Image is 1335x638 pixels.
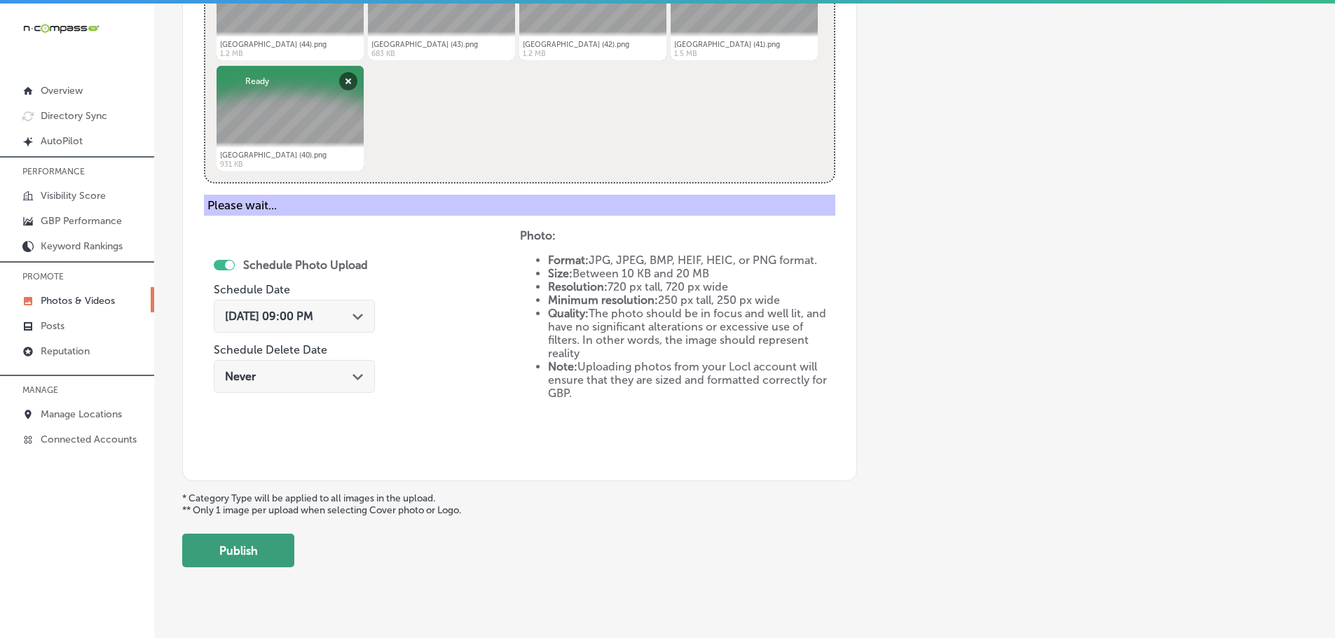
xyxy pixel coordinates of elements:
[41,190,106,202] p: Visibility Score
[548,307,589,320] strong: Quality:
[548,280,608,293] strong: Resolution:
[548,307,836,360] li: The photo should be in focus and well lit, and have no significant alterations or excessive use o...
[41,215,122,227] p: GBP Performance
[41,110,107,122] p: Directory Sync
[520,229,556,242] strong: Photo:
[182,534,294,567] button: Publish
[225,370,256,383] span: Never
[41,408,122,420] p: Manage Locations
[548,254,589,267] strong: Format:
[41,345,90,357] p: Reputation
[548,293,836,307] li: 250 px tall, 250 px wide
[225,310,313,323] span: [DATE] 09:00 PM
[41,434,137,445] p: Connected Accounts
[214,283,290,296] label: Schedule Date
[214,343,327,356] label: Schedule Delete Date
[41,135,83,147] p: AutoPilot
[548,267,836,280] li: Between 10 KB and 20 MB
[41,320,64,332] p: Posts
[548,280,836,293] li: 720 px tall, 720 px wide
[548,293,658,307] strong: Minimum resolution:
[243,258,368,272] label: Schedule Photo Upload
[548,267,573,280] strong: Size:
[182,492,1307,516] p: * Category Type will be applied to all images in the upload. ** Only 1 image per upload when sele...
[41,295,115,307] p: Photos & Videos
[41,240,123,252] p: Keyword Rankings
[548,254,836,267] li: JPG, JPEG, BMP, HEIF, HEIC, or PNG format.
[548,360,577,373] strong: Note:
[204,195,835,216] div: Please wait...
[22,22,100,35] img: 660ab0bf-5cc7-4cb8-ba1c-48b5ae0f18e60NCTV_CLogo_TV_Black_-500x88.png
[41,85,83,97] p: Overview
[548,360,836,400] li: Uploading photos from your Locl account will ensure that they are sized and formatted correctly f...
